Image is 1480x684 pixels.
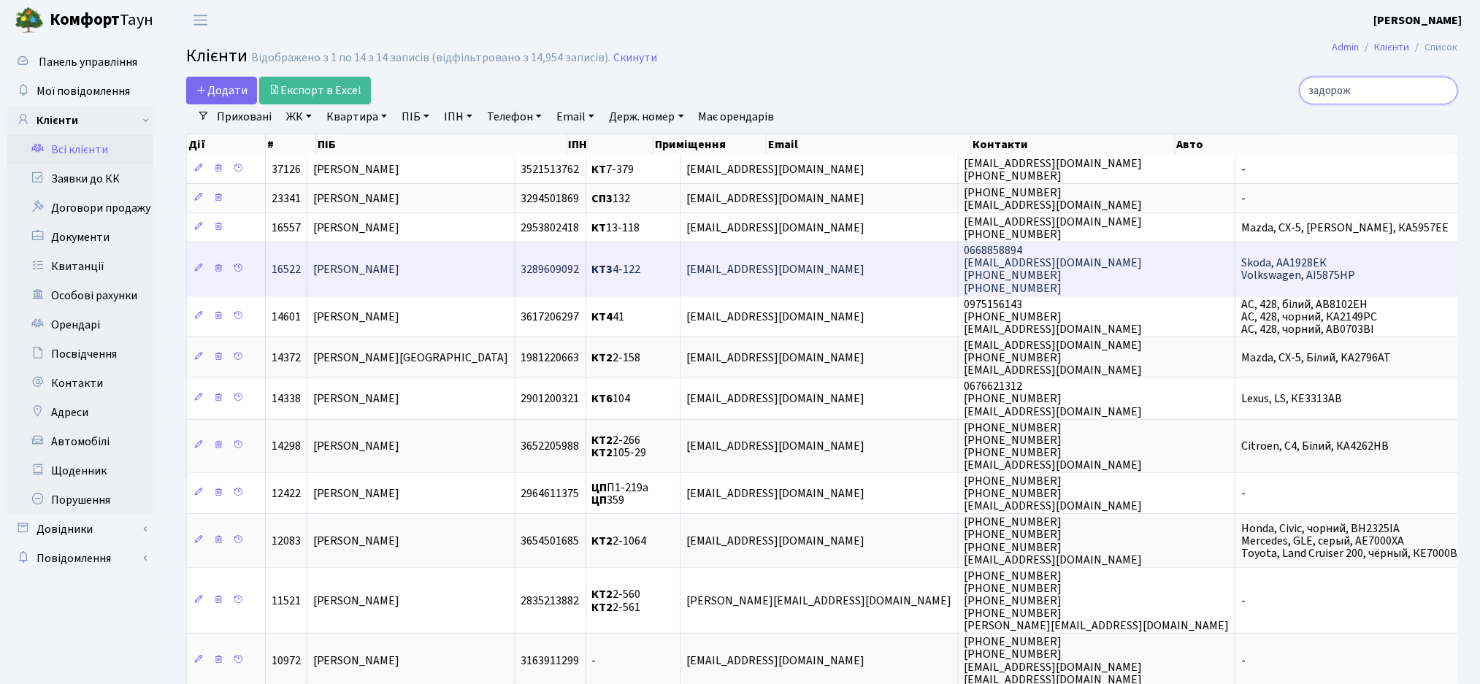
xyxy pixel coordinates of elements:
[37,83,130,99] span: Мої повідомлення
[592,533,647,549] span: 2-1064
[965,378,1143,419] span: 0676621312 [PHONE_NUMBER] [EMAIL_ADDRESS][DOMAIN_NAME]
[687,438,865,454] span: [EMAIL_ADDRESS][DOMAIN_NAME]
[280,104,318,129] a: ЖК
[7,77,153,106] a: Мої повідомлення
[1242,520,1465,561] span: Honda, Civic, чорний, ВН2325ІА Mercedes, GLE, серый, АЕ7000ХА Toyota, Land Cruiser 200, чёрный, К...
[272,391,301,407] span: 14338
[603,104,689,129] a: Держ. номер
[7,310,153,339] a: Орендарі
[592,587,613,603] b: КТ2
[592,220,607,236] b: КТ
[965,473,1143,514] span: [PHONE_NUMBER] [PHONE_NUMBER] [EMAIL_ADDRESS][DOMAIN_NAME]
[521,220,580,236] span: 2953802418
[687,309,865,325] span: [EMAIL_ADDRESS][DOMAIN_NAME]
[313,593,400,609] span: [PERSON_NAME]
[313,261,400,277] span: [PERSON_NAME]
[272,438,301,454] span: 14298
[1242,391,1343,407] span: Lexus, LS, КЕ3313АВ
[313,438,400,454] span: [PERSON_NAME]
[521,593,580,609] span: 2835213882
[521,438,580,454] span: 3652205988
[592,350,613,366] b: КТ2
[272,593,301,609] span: 11521
[1242,593,1246,609] span: -
[592,587,641,615] span: 2-560 2-561
[592,391,613,407] b: КТ6
[965,155,1143,184] span: [EMAIL_ADDRESS][DOMAIN_NAME] [PHONE_NUMBER]
[7,223,153,252] a: Документи
[687,220,865,236] span: [EMAIL_ADDRESS][DOMAIN_NAME]
[251,51,610,65] div: Відображено з 1 по 14 з 14 записів (відфільтровано з 14,954 записів).
[592,391,631,407] span: 104
[965,420,1143,473] span: [PHONE_NUMBER] [PHONE_NUMBER] [PHONE_NUMBER] [EMAIL_ADDRESS][DOMAIN_NAME]
[687,485,865,502] span: [EMAIL_ADDRESS][DOMAIN_NAME]
[1242,350,1392,366] span: Mazda, CX-5, Білий, KA2796AT
[965,296,1143,337] span: 0975156143 [PHONE_NUMBER] [EMAIL_ADDRESS][DOMAIN_NAME]
[1374,12,1462,28] b: [PERSON_NAME]
[187,134,266,155] th: Дії
[965,185,1143,213] span: [PHONE_NUMBER] [EMAIL_ADDRESS][DOMAIN_NAME]
[438,104,478,129] a: ІПН
[687,653,865,669] span: [EMAIL_ADDRESS][DOMAIN_NAME]
[7,515,153,544] a: Довідники
[592,432,613,448] b: КТ2
[965,337,1143,378] span: [EMAIL_ADDRESS][DOMAIN_NAME] [PHONE_NUMBER] [EMAIL_ADDRESS][DOMAIN_NAME]
[1242,220,1449,236] span: Mazda, CX-5, [PERSON_NAME], КА5957ЕЕ
[592,161,634,177] span: 7-379
[50,8,120,31] b: Комфорт
[551,104,600,129] a: Email
[321,104,393,129] a: Квартира
[592,432,647,461] span: 2-266 105-29
[1242,438,1389,454] span: Citroen, C4, Білий, КА4262НВ
[965,214,1143,242] span: [EMAIL_ADDRESS][DOMAIN_NAME] [PHONE_NUMBER]
[592,309,613,325] b: КТ4
[313,533,400,549] span: [PERSON_NAME]
[767,134,971,155] th: Email
[266,134,317,155] th: #
[196,82,248,99] span: Додати
[592,480,649,508] span: П1-219а 359
[521,191,580,207] span: 3294501869
[7,164,153,193] a: Заявки до КК
[7,135,153,164] a: Всі клієнти
[7,193,153,223] a: Договори продажу
[272,653,301,669] span: 10972
[592,480,607,496] b: ЦП
[965,568,1230,634] span: [PHONE_NUMBER] [PHONE_NUMBER] [PHONE_NUMBER] [PHONE_NUMBER] [PERSON_NAME][EMAIL_ADDRESS][DOMAIN_N...
[971,134,1176,155] th: Контакти
[592,445,613,461] b: КТ2
[396,104,435,129] a: ПІБ
[1242,161,1246,177] span: -
[313,391,400,407] span: [PERSON_NAME]
[1300,77,1458,104] input: Пошук...
[592,533,613,549] b: КТ2
[1242,255,1356,283] span: Skoda, АА1928ЕК Volkswagen, АІ5875НР
[1410,39,1458,55] li: Список
[313,220,400,236] span: [PERSON_NAME]
[7,485,153,515] a: Порушення
[1311,32,1480,63] nav: breadcrumb
[1242,653,1246,669] span: -
[481,104,548,129] a: Телефон
[7,281,153,310] a: Особові рахунки
[592,653,597,669] span: -
[592,261,641,277] span: 4-122
[687,261,865,277] span: [EMAIL_ADDRESS][DOMAIN_NAME]
[521,161,580,177] span: 3521513762
[521,485,580,502] span: 2964611375
[272,485,301,502] span: 12422
[272,533,301,549] span: 12083
[521,309,580,325] span: 3617206297
[653,134,767,155] th: Приміщення
[272,261,301,277] span: 16522
[313,350,509,366] span: [PERSON_NAME][GEOGRAPHIC_DATA]
[1333,39,1360,55] a: Admin
[211,104,277,129] a: Приховані
[7,252,153,281] a: Квитанції
[7,339,153,369] a: Посвідчення
[313,653,400,669] span: [PERSON_NAME]
[272,161,301,177] span: 37126
[567,134,653,155] th: ІПН
[521,533,580,549] span: 3654501685
[613,51,657,65] a: Скинути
